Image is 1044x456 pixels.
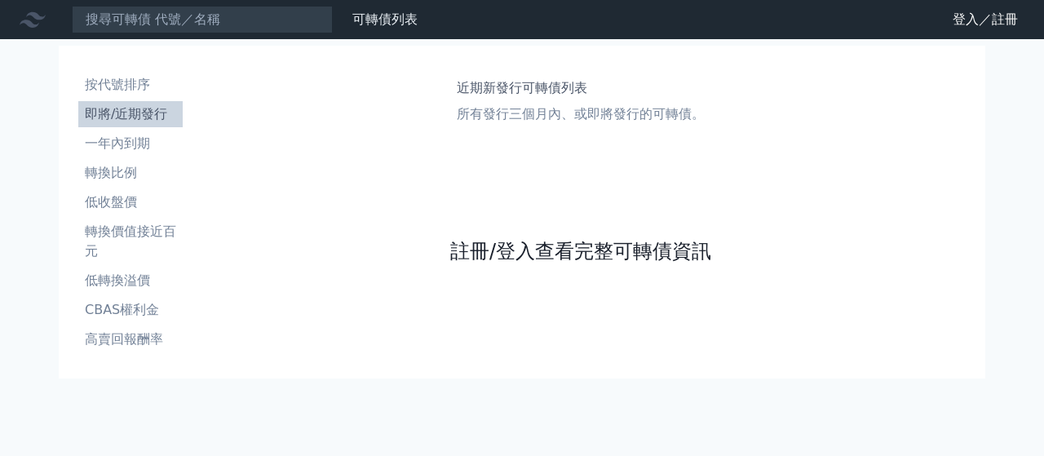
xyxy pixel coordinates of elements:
[78,222,183,261] li: 轉換價值接近百元
[78,134,183,153] li: 一年內到期
[352,11,418,27] a: 可轉債列表
[78,300,183,320] li: CBAS權利金
[78,193,183,212] li: 低收盤價
[78,163,183,183] li: 轉換比例
[78,330,183,349] li: 高賣回報酬率
[78,131,183,157] a: 一年內到期
[940,7,1031,33] a: 登入／註冊
[450,238,711,264] a: 註冊/登入查看完整可轉債資訊
[78,271,183,290] li: 低轉換溢價
[78,104,183,124] li: 即將/近期發行
[457,104,705,124] p: 所有發行三個月內、或即將發行的可轉債。
[78,326,183,352] a: 高賣回報酬率
[78,219,183,264] a: 轉換價值接近百元
[78,75,183,95] li: 按代號排序
[78,297,183,323] a: CBAS權利金
[72,6,333,33] input: 搜尋可轉債 代號／名稱
[457,78,705,98] h1: 近期新發行可轉債列表
[78,189,183,215] a: 低收盤價
[78,101,183,127] a: 即將/近期發行
[78,160,183,186] a: 轉換比例
[78,72,183,98] a: 按代號排序
[78,268,183,294] a: 低轉換溢價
